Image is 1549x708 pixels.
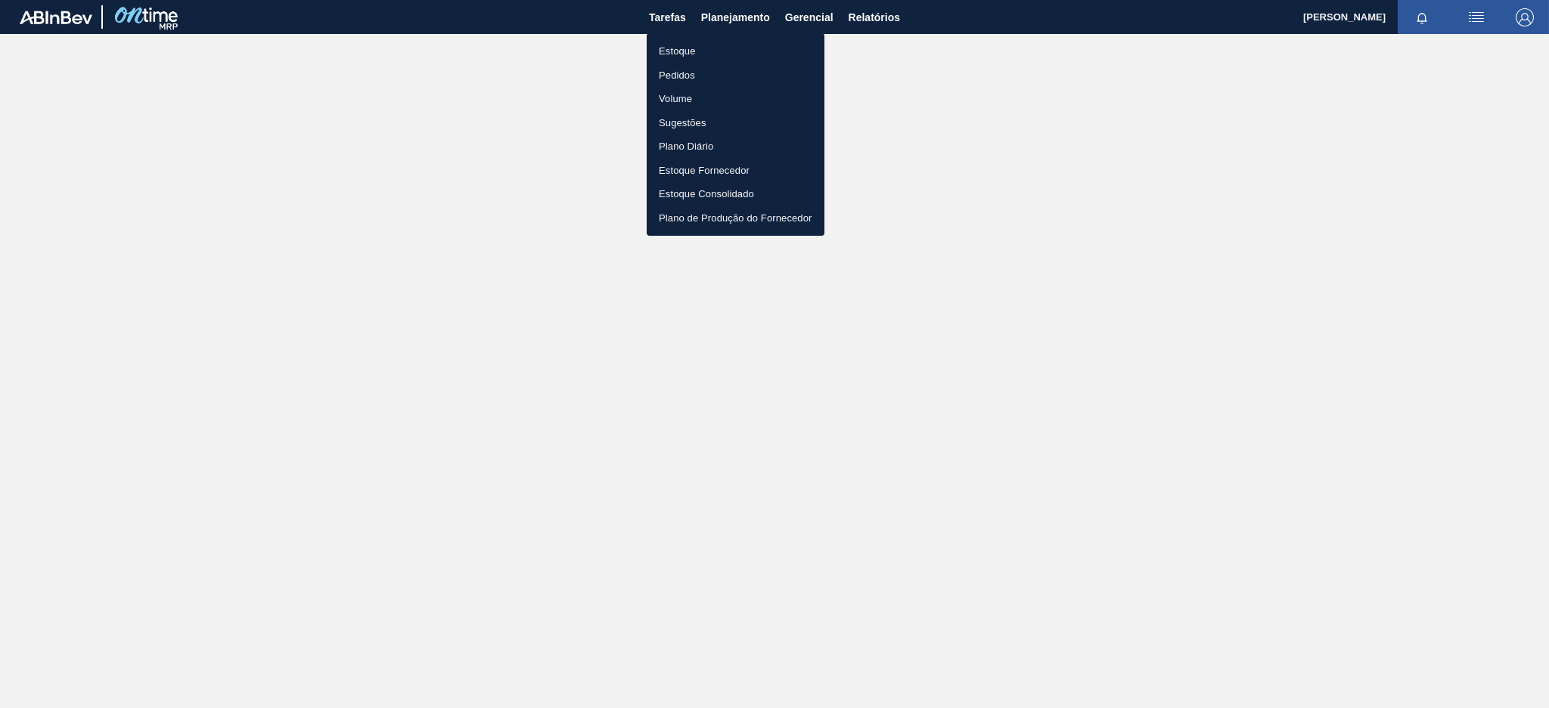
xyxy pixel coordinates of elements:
[647,206,824,230] a: Plano de Produção do Fornecedor
[647,63,824,88] a: Pedidos
[647,159,824,183] a: Estoque Fornecedor
[647,39,824,63] a: Estoque
[647,87,824,111] a: Volume
[647,182,824,206] a: Estoque Consolidado
[647,134,824,159] a: Plano Diário
[647,111,824,135] a: Sugestões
